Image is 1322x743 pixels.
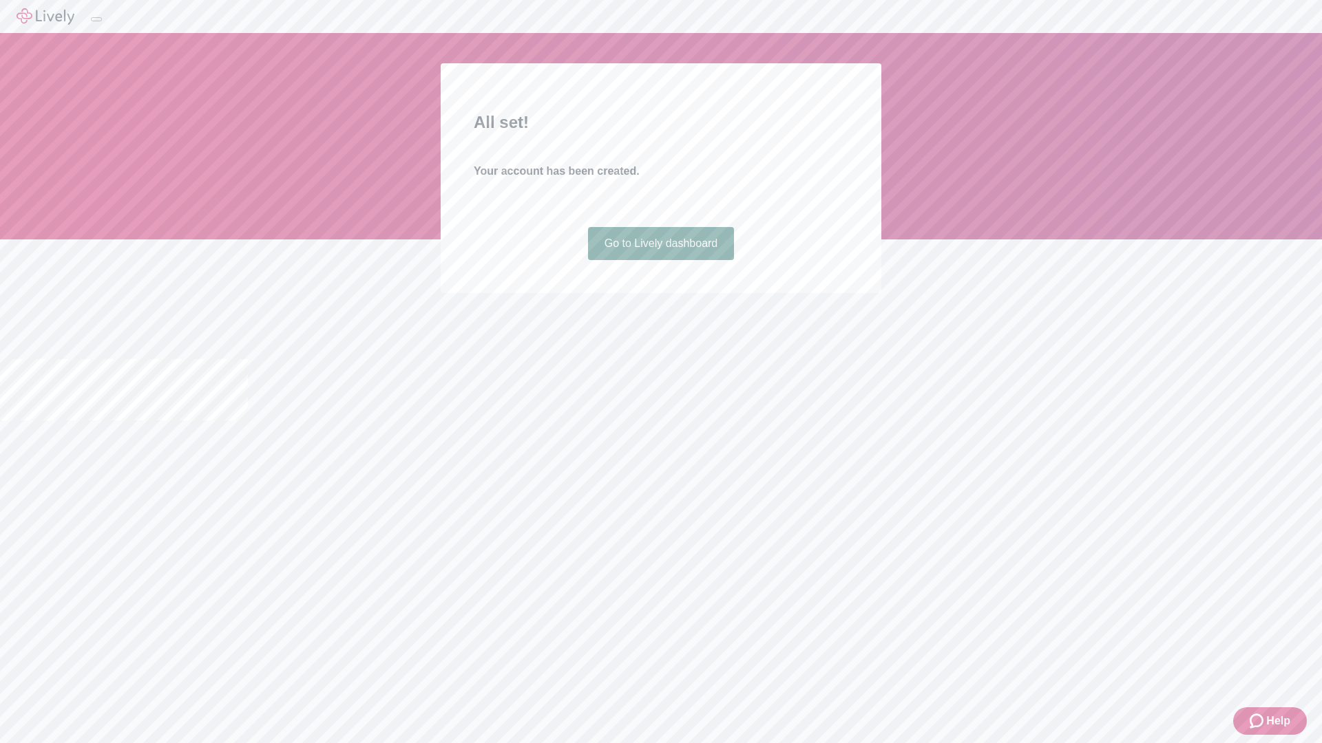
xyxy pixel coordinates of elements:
[17,8,74,25] img: Lively
[588,227,735,260] a: Go to Lively dashboard
[474,110,848,135] h2: All set!
[1250,713,1266,729] svg: Zendesk support icon
[1266,713,1290,729] span: Help
[474,163,848,180] h4: Your account has been created.
[1233,707,1307,735] button: Zendesk support iconHelp
[91,17,102,21] button: Log out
